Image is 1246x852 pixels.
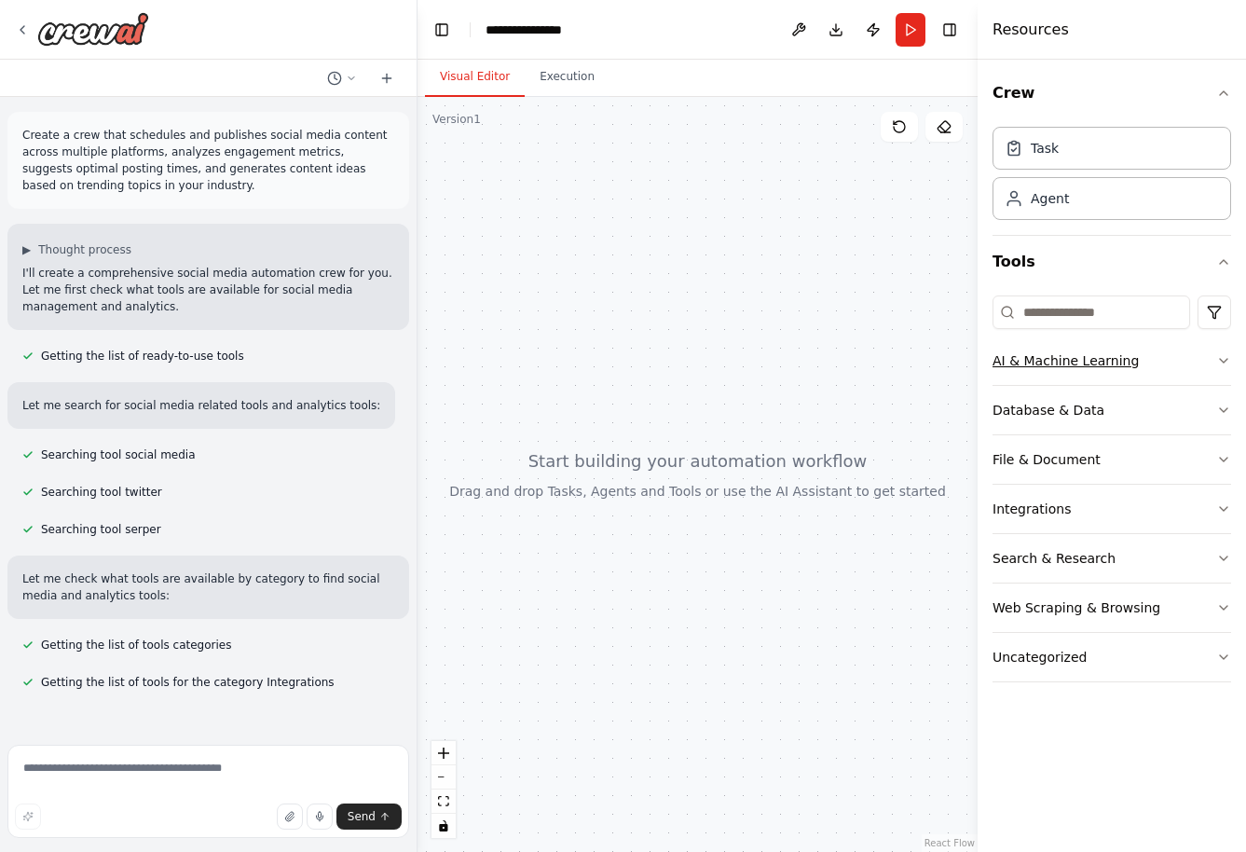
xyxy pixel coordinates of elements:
[38,242,131,257] span: Thought process
[993,19,1069,41] h4: Resources
[993,500,1071,518] div: Integrations
[336,804,402,830] button: Send
[41,675,335,690] span: Getting the list of tools for the category Integrations
[993,351,1139,370] div: AI & Machine Learning
[993,386,1231,434] button: Database & Data
[429,17,455,43] button: Hide left sidebar
[15,804,41,830] button: Improve this prompt
[431,814,456,838] button: toggle interactivity
[348,809,376,824] span: Send
[22,127,394,194] p: Create a crew that schedules and publishes social media content across multiple platforms, analyz...
[41,485,162,500] span: Searching tool twitter
[22,265,394,315] p: I'll create a comprehensive social media automation crew for you. Let me first check what tools a...
[277,804,303,830] button: Upload files
[431,741,456,765] button: zoom in
[41,522,161,537] span: Searching tool serper
[993,435,1231,484] button: File & Document
[320,67,364,89] button: Switch to previous chat
[993,450,1101,469] div: File & Document
[486,21,582,39] nav: breadcrumb
[993,67,1231,119] button: Crew
[307,804,333,830] button: Click to speak your automation idea
[1031,139,1059,158] div: Task
[993,584,1231,632] button: Web Scraping & Browsing
[425,58,525,97] button: Visual Editor
[993,534,1231,583] button: Search & Research
[924,838,975,848] a: React Flow attribution
[993,401,1104,419] div: Database & Data
[372,67,402,89] button: Start a new chat
[22,242,31,257] span: ▶
[993,549,1116,568] div: Search & Research
[37,12,149,46] img: Logo
[993,648,1087,666] div: Uncategorized
[525,58,609,97] button: Execution
[1031,189,1069,208] div: Agent
[993,485,1231,533] button: Integrations
[993,119,1231,235] div: Crew
[937,17,963,43] button: Hide right sidebar
[431,765,456,790] button: zoom out
[41,447,196,462] span: Searching tool social media
[431,790,456,814] button: fit view
[993,236,1231,288] button: Tools
[22,570,394,604] p: Let me check what tools are available by category to find social media and analytics tools:
[993,598,1160,617] div: Web Scraping & Browsing
[22,397,380,414] p: Let me search for social media related tools and analytics tools:
[993,288,1231,697] div: Tools
[41,638,231,653] span: Getting the list of tools categories
[432,112,481,127] div: Version 1
[22,242,131,257] button: ▶Thought process
[431,741,456,838] div: React Flow controls
[41,349,244,364] span: Getting the list of ready-to-use tools
[993,633,1231,681] button: Uncategorized
[993,337,1231,385] button: AI & Machine Learning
